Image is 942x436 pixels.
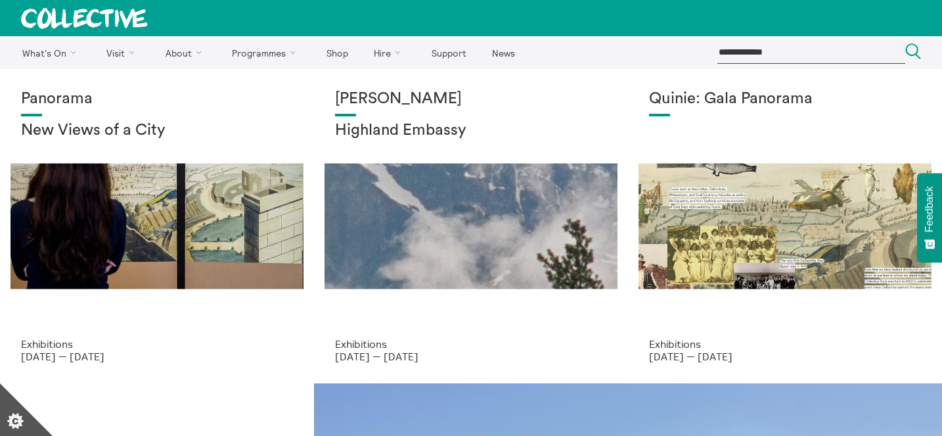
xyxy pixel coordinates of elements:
[21,351,293,362] p: [DATE] — [DATE]
[649,351,921,362] p: [DATE] — [DATE]
[335,90,607,109] h1: [PERSON_NAME]
[649,90,921,109] h1: Quinie: Gala Panorama
[11,36,93,69] a: What's On
[649,338,921,350] p: Exhibitions
[21,338,293,350] p: Exhibitions
[21,122,293,140] h2: New Views of a City
[363,36,418,69] a: Hire
[335,122,607,140] h2: Highland Embassy
[154,36,218,69] a: About
[480,36,526,69] a: News
[221,36,313,69] a: Programmes
[314,69,628,383] a: Solar wheels 17 [PERSON_NAME] Highland Embassy Exhibitions [DATE] — [DATE]
[628,69,942,383] a: Josie Vallely Quinie: Gala Panorama Exhibitions [DATE] — [DATE]
[335,338,607,350] p: Exhibitions
[21,90,293,109] h1: Panorama
[335,351,607,362] p: [DATE] — [DATE]
[917,173,942,262] button: Feedback - Show survey
[315,36,359,69] a: Shop
[924,186,935,232] span: Feedback
[95,36,152,69] a: Visit
[420,36,478,69] a: Support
